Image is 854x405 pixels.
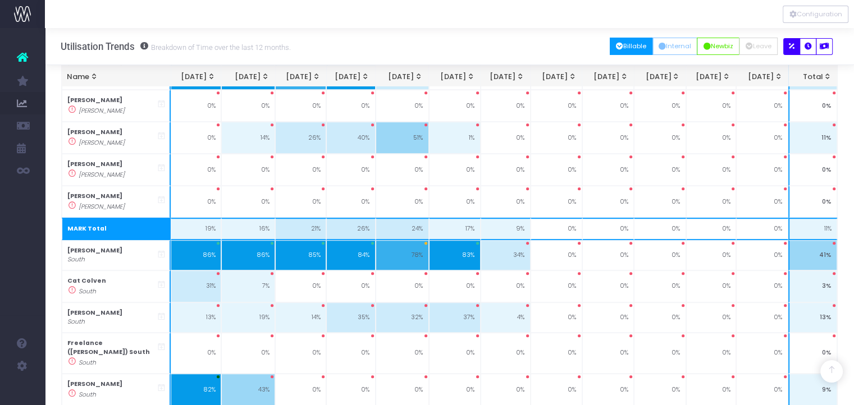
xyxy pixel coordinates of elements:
[429,218,481,240] td: 17%
[275,186,326,218] td: 0%
[79,287,96,296] i: South
[736,186,788,218] td: 0%
[376,270,429,302] td: 0%
[429,333,481,374] td: 0%
[686,122,737,154] td: 0%
[67,71,165,82] div: Name
[783,6,848,23] div: Vertical button group
[582,154,634,186] td: 0%
[634,186,686,218] td: 0%
[588,71,628,82] div: [DATE]
[275,270,326,302] td: 0%
[67,192,122,200] strong: [PERSON_NAME]
[376,240,429,270] td: 78%
[736,270,788,302] td: 0%
[275,333,326,374] td: 0%
[736,333,788,374] td: 0%
[227,71,270,82] div: [DATE]
[62,218,171,240] th: MARK Total
[788,154,838,186] td: 0%
[788,333,838,374] td: 0%
[326,186,375,218] td: 0%
[582,218,634,240] td: 0%
[582,90,634,122] td: 0%
[486,71,524,82] div: [DATE]
[176,71,215,82] div: [DATE]
[221,270,275,302] td: 7%
[788,270,838,302] td: 3%
[634,270,686,302] td: 0%
[429,122,481,154] td: 1%
[171,333,221,374] td: 0%
[79,171,125,180] i: [PERSON_NAME]
[686,90,737,122] td: 0%
[481,154,531,186] td: 0%
[686,218,737,240] td: 0%
[326,66,376,89] th: Jul 25: activate to sort column ascending
[381,71,423,82] div: [DATE]
[221,122,275,154] td: 14%
[221,333,275,374] td: 0%
[481,186,531,218] td: 0%
[275,154,326,186] td: 0%
[275,90,326,122] td: 0%
[481,66,531,89] th: Oct 25: activate to sort column ascending
[531,302,582,333] td: 0%
[697,38,739,55] button: Newbiz
[634,218,686,240] td: 0%
[652,38,698,55] button: Internal
[376,218,429,240] td: 24%
[275,66,326,89] th: Jun 25: activate to sort column ascending
[582,122,634,154] td: 0%
[531,240,582,270] td: 0%
[640,71,681,82] div: [DATE]
[481,122,531,154] td: 0%
[429,90,481,122] td: 0%
[429,66,481,89] th: Sep 25: activate to sort column ascending
[531,122,582,154] td: 0%
[634,66,686,89] th: Jan 26: activate to sort column ascending
[788,218,838,240] td: 11%
[221,90,275,122] td: 0%
[686,270,737,302] td: 0%
[531,270,582,302] td: 0%
[275,218,326,240] td: 21%
[788,90,838,122] td: 0%
[736,154,788,186] td: 0%
[171,154,221,186] td: 0%
[536,71,577,82] div: [DATE]
[429,186,481,218] td: 0%
[783,6,848,23] button: Configuration
[326,333,375,374] td: 0%
[326,302,375,333] td: 35%
[481,218,531,240] td: 9%
[737,66,788,89] th: Mar 26: activate to sort column ascending
[376,154,429,186] td: 0%
[531,66,582,89] th: Nov 25: activate to sort column ascending
[582,302,634,333] td: 0%
[788,66,838,89] th: Total: activate to sort column ascending
[582,333,634,374] td: 0%
[79,139,125,148] i: [PERSON_NAME]
[582,240,634,270] td: 0%
[736,90,788,122] td: 0%
[686,333,737,374] td: 0%
[531,186,582,218] td: 0%
[582,66,634,89] th: Dec 25: activate to sort column ascending
[171,122,221,154] td: 0%
[67,309,122,317] strong: [PERSON_NAME]
[67,255,85,264] i: South
[79,358,96,367] i: South
[376,66,429,89] th: Aug 25: activate to sort column ascending
[275,240,326,270] td: 85%
[326,122,375,154] td: 40%
[376,302,429,333] td: 32%
[788,240,838,270] td: 41%
[221,66,275,89] th: May 25: activate to sort column ascending
[481,333,531,374] td: 0%
[686,186,737,218] td: 0%
[582,186,634,218] td: 0%
[14,383,31,399] img: images/default_profile_image.png
[332,71,369,82] div: [DATE]
[794,71,832,82] div: Total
